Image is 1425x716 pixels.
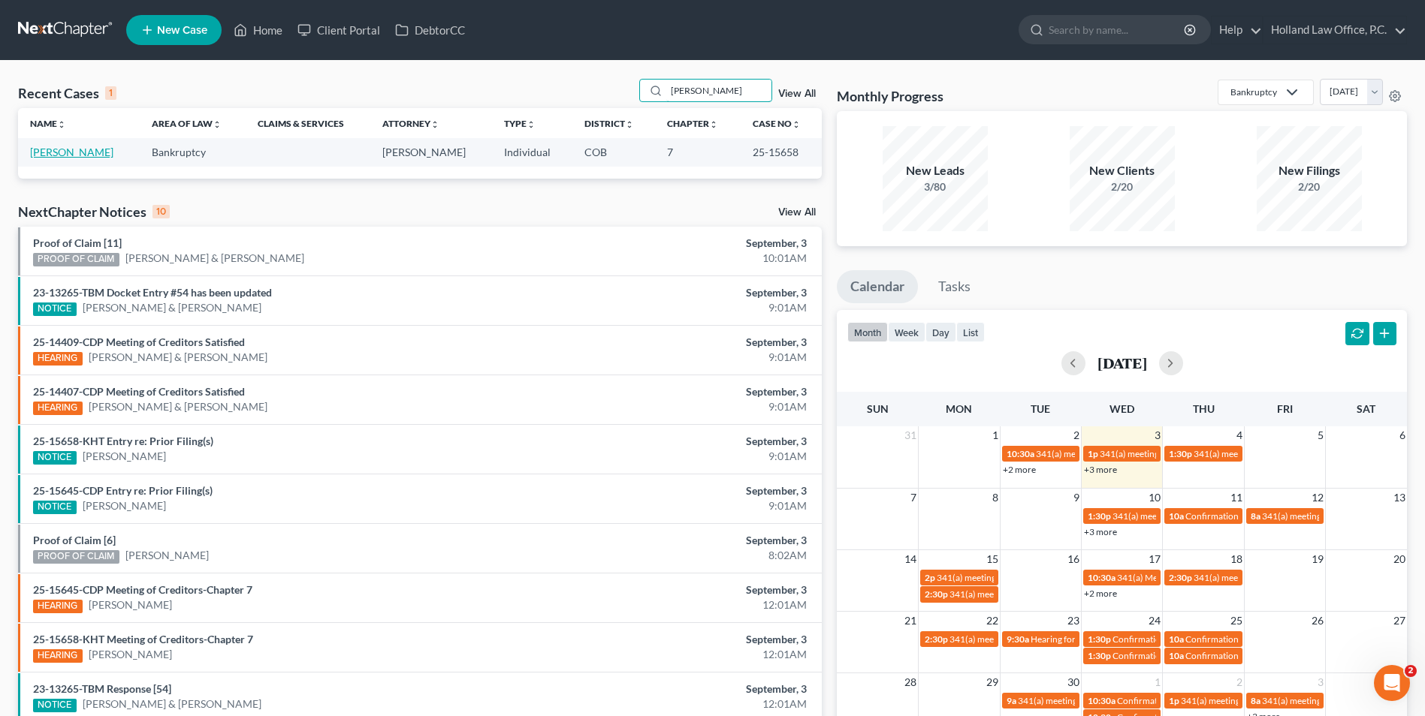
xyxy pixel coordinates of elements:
[152,205,170,218] div: 10
[157,25,207,36] span: New Case
[1088,510,1111,522] span: 1:30p
[33,352,83,366] div: HEARING
[1193,402,1215,415] span: Thu
[1072,426,1081,444] span: 2
[559,632,807,647] div: September, 3
[837,87,943,105] h3: Monthly Progress
[33,484,213,497] a: 25-15645-CDP Entry re: Prior Filing(s)
[1405,665,1417,677] span: 2
[1088,572,1116,583] span: 10:30a
[1084,526,1117,537] a: +3 more
[925,270,984,303] a: Tasks
[33,286,272,299] a: 23-13265-TBM Docket Entry #54 has been updated
[1229,550,1244,568] span: 18
[226,17,290,44] a: Home
[1003,464,1036,475] a: +2 more
[1084,588,1117,599] a: +2 more
[1031,633,1148,645] span: Hearing for [PERSON_NAME]
[1169,695,1179,706] span: 1p
[559,533,807,548] div: September, 3
[1310,550,1325,568] span: 19
[1031,402,1050,415] span: Tue
[1153,673,1162,691] span: 1
[778,89,816,99] a: View All
[290,17,388,44] a: Client Portal
[1235,673,1244,691] span: 2
[1070,179,1175,194] div: 2/20
[1229,612,1244,630] span: 25
[140,138,246,166] td: Bankruptcy
[30,118,66,129] a: Nameunfold_more
[559,300,807,315] div: 9:01AM
[1097,355,1147,371] h2: [DATE]
[33,385,245,398] a: 25-14407-CDP Meeting of Creditors Satisfied
[33,501,77,514] div: NOTICE
[985,673,1000,691] span: 29
[33,302,77,316] div: NOTICE
[1169,650,1184,661] span: 10a
[559,384,807,399] div: September, 3
[1036,448,1260,459] span: 341(a) meeting for [PERSON_NAME] & [PERSON_NAME]
[1169,633,1184,645] span: 10a
[125,251,304,266] a: [PERSON_NAME] & [PERSON_NAME]
[883,162,988,179] div: New Leads
[1194,448,1339,459] span: 341(a) meeting for [PERSON_NAME]
[559,449,807,464] div: 9:01AM
[1066,673,1081,691] span: 30
[937,572,1161,583] span: 341(a) meeting for [PERSON_NAME] & [PERSON_NAME]
[903,426,918,444] span: 31
[1310,489,1325,507] span: 12
[1147,489,1162,507] span: 10
[504,118,536,129] a: Typeunfold_more
[1212,17,1262,44] a: Help
[382,118,439,129] a: Attorneyunfold_more
[152,118,222,129] a: Area of Lawunfold_more
[1066,612,1081,630] span: 23
[1007,695,1016,706] span: 9a
[667,118,718,129] a: Chapterunfold_more
[1084,464,1117,475] a: +3 more
[559,335,807,350] div: September, 3
[1310,612,1325,630] span: 26
[903,673,918,691] span: 28
[33,583,252,596] a: 25-15645-CDP Meeting of Creditors-Chapter 7
[1100,448,1324,459] span: 341(a) meeting for [PERSON_NAME] & [PERSON_NAME]
[903,550,918,568] span: 14
[559,350,807,365] div: 9:01AM
[1070,162,1175,179] div: New Clients
[666,80,771,101] input: Search by name...
[753,118,801,129] a: Case Nounfold_more
[83,449,166,464] a: [PERSON_NAME]
[1113,510,1257,522] span: 341(a) meeting for [PERSON_NAME]
[125,548,209,563] a: [PERSON_NAME]
[1357,402,1375,415] span: Sat
[83,498,166,513] a: [PERSON_NAME]
[30,146,113,158] a: [PERSON_NAME]
[1007,448,1034,459] span: 10:30a
[559,681,807,696] div: September, 3
[33,236,122,249] a: Proof of Claim [11]
[89,350,267,365] a: [PERSON_NAME] & [PERSON_NAME]
[985,612,1000,630] span: 22
[709,120,718,129] i: unfold_more
[1263,17,1406,44] a: Holland Law Office, P.C.
[741,138,823,166] td: 25-15658
[1230,86,1277,98] div: Bankruptcy
[1049,16,1186,44] input: Search by name...
[1316,673,1325,691] span: 3
[559,498,807,513] div: 9:01AM
[1251,695,1260,706] span: 8a
[1169,510,1184,522] span: 10a
[1169,448,1192,459] span: 1:30p
[837,270,918,303] a: Calendar
[584,118,634,129] a: Districtunfold_more
[492,138,572,166] td: Individual
[847,322,888,342] button: month
[867,402,889,415] span: Sun
[83,696,261,711] a: [PERSON_NAME] & [PERSON_NAME]
[1088,448,1098,459] span: 1p
[1147,612,1162,630] span: 24
[559,548,807,563] div: 8:02AM
[89,597,172,612] a: [PERSON_NAME]
[956,322,985,342] button: list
